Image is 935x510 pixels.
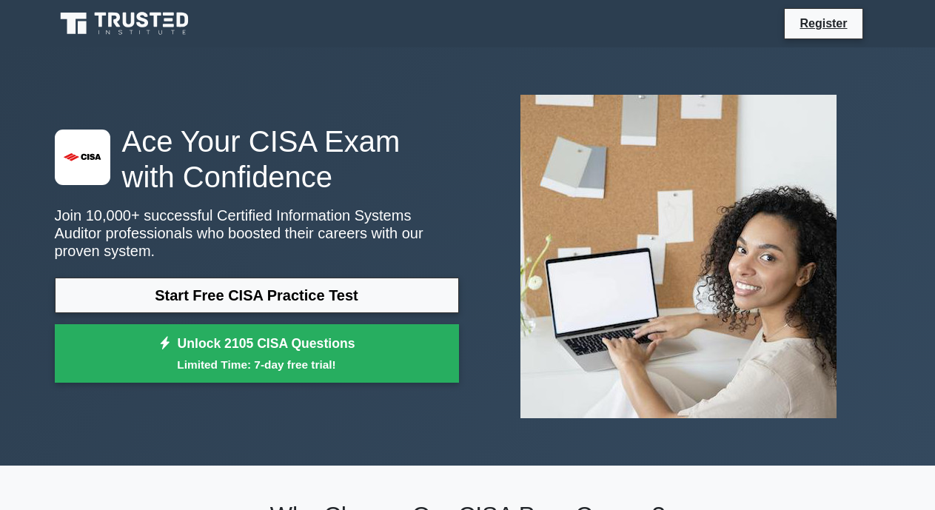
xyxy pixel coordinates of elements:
[55,324,459,383] a: Unlock 2105 CISA QuestionsLimited Time: 7-day free trial!
[55,207,459,260] p: Join 10,000+ successful Certified Information Systems Auditor professionals who boosted their car...
[55,278,459,313] a: Start Free CISA Practice Test
[791,14,856,33] a: Register
[73,356,440,373] small: Limited Time: 7-day free trial!
[55,124,459,195] h1: Ace Your CISA Exam with Confidence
